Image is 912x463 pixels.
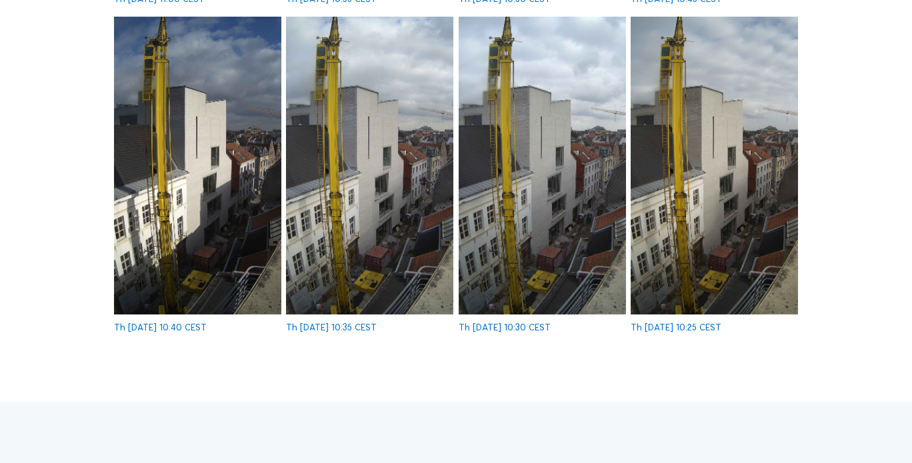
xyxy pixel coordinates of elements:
div: Th [DATE] 10:25 CEST [631,323,721,332]
div: Th [DATE] 10:35 CEST [286,323,377,332]
div: Th [DATE] 10:40 CEST [114,323,207,332]
img: image_53700736 [459,17,626,314]
img: image_53700985 [114,17,281,314]
img: image_53700587 [631,17,798,314]
div: Th [DATE] 10:30 CEST [459,323,551,332]
img: image_53700903 [286,17,453,314]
